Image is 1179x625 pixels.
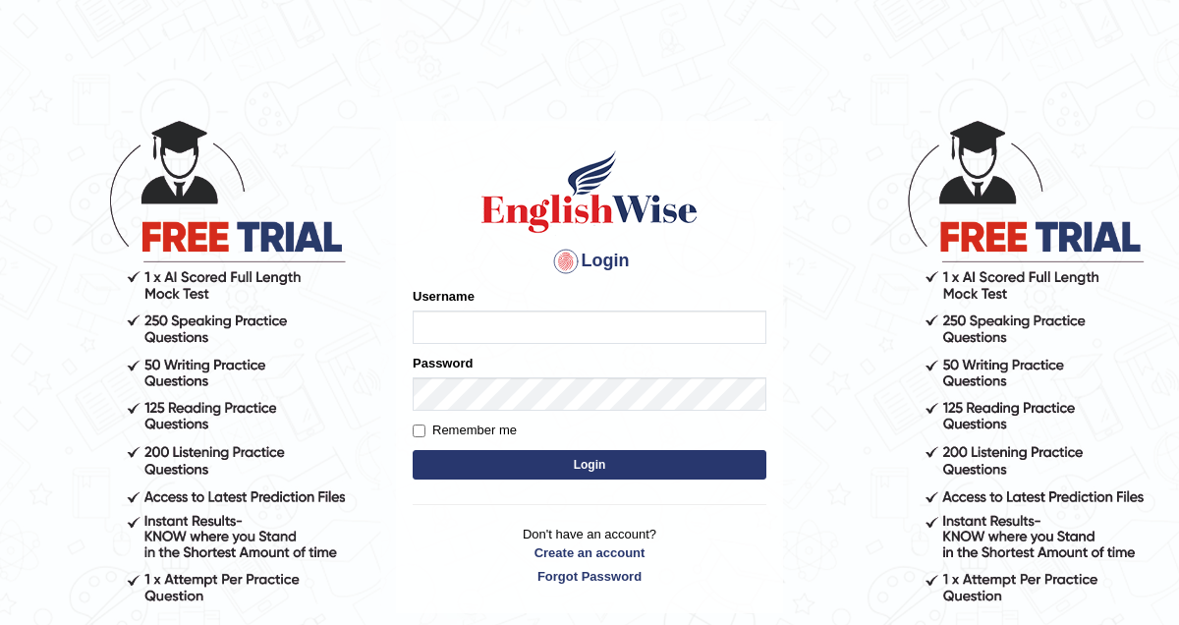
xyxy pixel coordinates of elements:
label: Remember me [413,421,517,440]
p: Don't have an account? [413,525,766,586]
input: Remember me [413,425,425,437]
button: Login [413,450,766,480]
a: Create an account [413,543,766,562]
h4: Login [413,246,766,277]
label: Password [413,354,473,372]
a: Forgot Password [413,567,766,586]
img: Logo of English Wise sign in for intelligent practice with AI [477,147,702,236]
label: Username [413,287,475,306]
